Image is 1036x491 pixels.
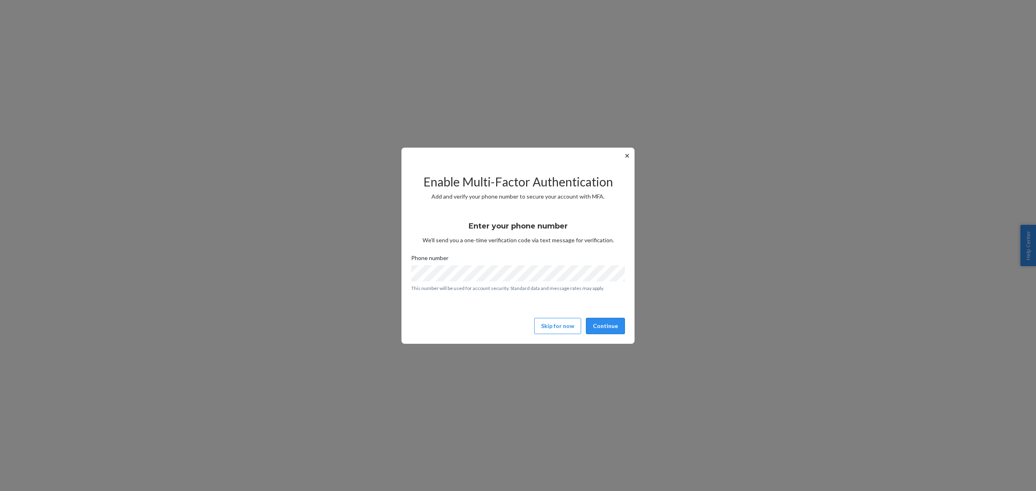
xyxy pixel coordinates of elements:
h2: Enable Multi-Factor Authentication [411,175,625,188]
button: Continue [586,318,625,334]
p: This number will be used for account security. Standard data and message rates may apply. [411,285,625,292]
button: Skip for now [534,318,581,334]
span: Phone number [411,254,448,265]
div: We’ll send you a one-time verification code via text message for verification. [411,214,625,244]
h3: Enter your phone number [469,221,568,231]
p: Add and verify your phone number to secure your account with MFA. [411,193,625,201]
button: ✕ [623,151,631,161]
